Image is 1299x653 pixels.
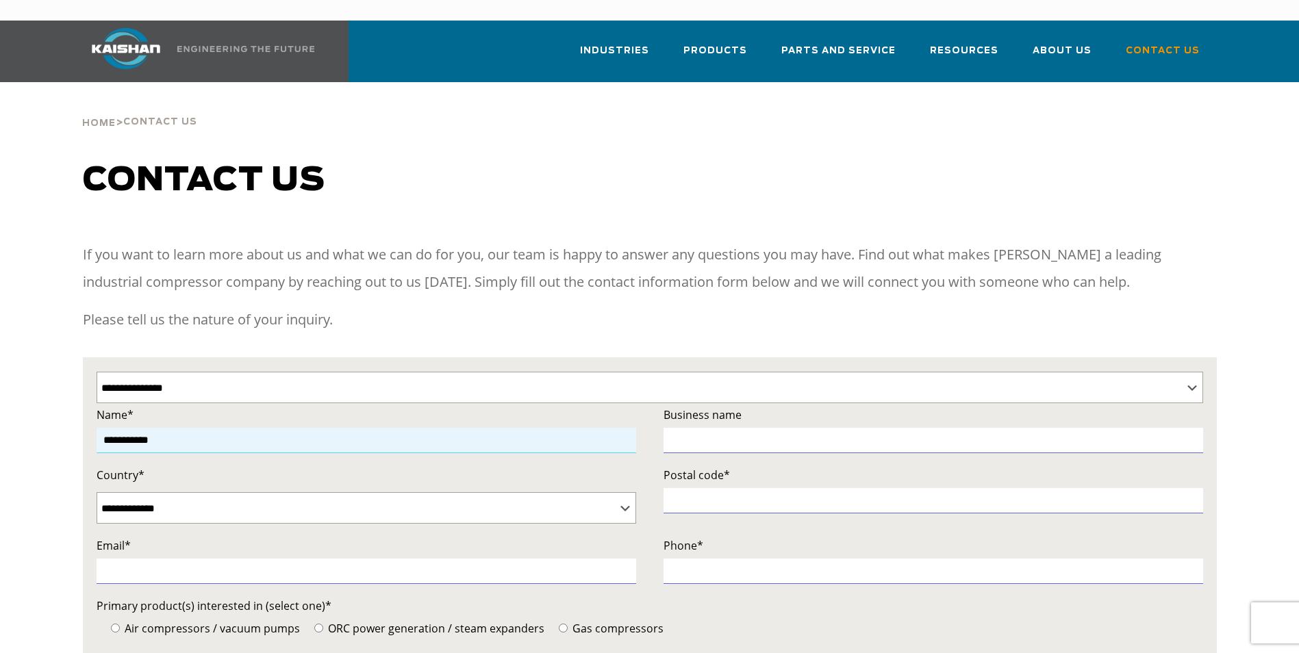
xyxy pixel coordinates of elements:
div: > [82,82,197,134]
label: Postal code* [664,465,1203,485]
span: Parts and Service [781,43,896,59]
input: Air compressors / vacuum pumps [111,624,120,632]
img: kaishan logo [75,28,177,69]
label: Email* [97,536,636,555]
span: Air compressors / vacuum pumps [122,621,300,636]
input: ORC power generation / steam expanders [314,624,323,632]
p: Please tell us the nature of your inquiry. [83,306,1217,333]
a: Resources [930,33,998,79]
span: Gas compressors [570,621,664,636]
img: Engineering the future [177,46,314,52]
span: Contact Us [123,118,197,127]
label: Phone* [664,536,1203,555]
a: About Us [1033,33,1092,79]
a: Contact Us [1126,33,1200,79]
span: Resources [930,43,998,59]
a: Parts and Service [781,33,896,79]
a: Kaishan USA [75,21,317,82]
p: If you want to learn more about us and what we can do for you, our team is happy to answer any qu... [83,241,1217,296]
a: Home [82,116,116,129]
span: Products [683,43,747,59]
span: Contact Us [1126,43,1200,59]
span: About Us [1033,43,1092,59]
label: Name* [97,405,636,424]
a: Industries [580,33,649,79]
input: Gas compressors [559,624,568,632]
span: Home [82,119,116,128]
a: Products [683,33,747,79]
span: Contact us [83,164,325,197]
span: Industries [580,43,649,59]
span: ORC power generation / steam expanders [325,621,544,636]
label: Business name [664,405,1203,424]
label: Country* [97,465,636,485]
